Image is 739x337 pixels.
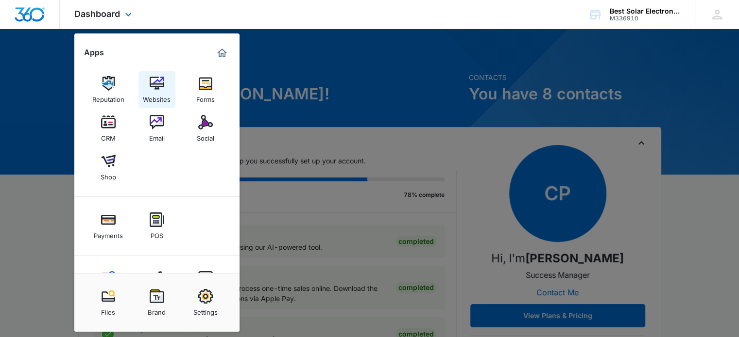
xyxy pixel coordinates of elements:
a: Forms [187,71,224,108]
div: CRM [101,129,116,142]
div: Files [101,304,115,316]
h2: Apps [84,48,104,57]
a: Websites [138,71,175,108]
a: Ads [138,266,175,303]
a: Shop [90,149,127,186]
a: Settings [187,284,224,321]
a: Content [90,266,127,303]
a: Payments [90,208,127,244]
div: Shop [101,168,116,181]
div: Reputation [92,91,124,103]
a: POS [138,208,175,244]
div: account id [610,15,681,22]
a: Files [90,284,127,321]
a: Intelligence [187,266,224,303]
a: Email [138,110,175,147]
div: Email [149,129,165,142]
div: Forms [196,91,215,103]
div: account name [610,7,681,15]
span: Dashboard [74,9,120,19]
a: CRM [90,110,127,147]
div: POS [151,227,163,240]
a: Reputation [90,71,127,108]
a: Marketing 360® Dashboard [214,45,230,61]
div: Social [197,129,214,142]
div: Websites [143,91,171,103]
a: Brand [138,284,175,321]
div: Payments [94,227,123,240]
a: Social [187,110,224,147]
div: Settings [193,304,218,316]
div: Brand [148,304,166,316]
